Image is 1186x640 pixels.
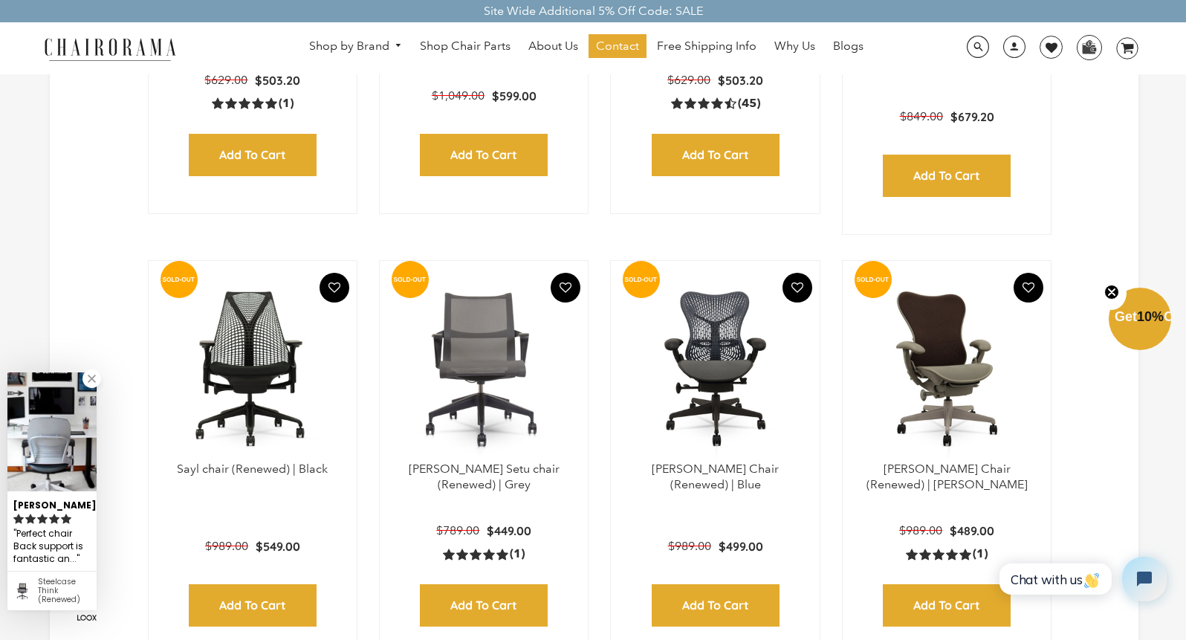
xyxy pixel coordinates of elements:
[162,275,194,282] text: SOLD-OUT
[38,578,91,604] div: Steelcase Think (Renewed)
[883,584,1011,627] input: Add to Cart
[782,273,812,303] button: Add To Wishlist
[899,523,942,537] span: $989.00
[189,584,317,627] input: Add to Cart
[858,276,1036,462] a: Herman Miller Mirra Chair (Renewed) | Brown - chairorama Herman Miller Mirra Chair (Renewed) | Br...
[13,494,91,512] div: [PERSON_NAME]
[652,462,779,491] a: [PERSON_NAME] Chair (Renewed) | Blue
[189,134,317,176] input: Add to Cart
[900,109,943,123] span: $849.00
[205,539,248,553] span: $989.00
[163,276,342,462] a: Sayl chair (Renewed) | Black - chairorama Sayl chair (Renewed) | Black - chairorama
[866,462,1028,491] a: [PERSON_NAME] Chair (Renewed) | [PERSON_NAME]
[626,276,804,462] img: Herman Miller Mirra Chair (Renewed) | Blue - chairorama
[950,109,994,124] span: $679.20
[856,275,889,282] text: SOLD-OUT
[510,546,525,562] span: (1)
[204,73,247,87] span: $629.00
[833,39,863,54] span: Blogs
[37,514,48,524] svg: rating icon full
[774,39,815,54] span: Why Us
[1078,36,1101,58] img: WhatsApp_Image_2024-07-12_at_16.23.01.webp
[738,96,760,111] span: (45)
[36,36,184,62] img: chairorama
[420,134,548,176] input: Add to Cart
[649,34,764,58] a: Free Shipping Info
[255,73,300,88] span: $503.20
[49,514,59,524] svg: rating icon full
[668,539,711,553] span: $989.00
[409,462,560,491] a: [PERSON_NAME] Setu chair (Renewed) | Grey
[652,134,780,176] input: Add to Cart
[1109,289,1171,352] div: Get10%OffClose teaser
[652,584,780,627] input: Add to Cart
[626,276,804,462] a: Herman Miller Mirra Chair (Renewed) | Blue - chairorama Herman Miller Mirra Chair (Renewed) | Blu...
[7,372,97,491] img: Taine T. review of Steelcase Think (Renewed)
[420,39,511,54] span: Shop Chair Parts
[412,34,518,58] a: Shop Chair Parts
[163,276,342,462] img: Sayl chair (Renewed) | Black - chairorama
[432,88,485,103] span: $1,049.00
[589,34,647,58] a: Contact
[492,88,537,103] span: $599.00
[302,35,410,58] a: Shop by Brand
[551,273,580,303] button: Add To Wishlist
[667,73,710,87] span: $629.00
[906,546,988,562] a: 5.0 rating (1 votes)
[177,462,328,476] a: Sayl chair (Renewed) | Black
[395,276,573,462] img: Herman Miller Setu chair (Renewed) | Grey - chairorama
[718,73,763,88] span: $503.20
[983,544,1179,614] iframe: Tidio Chat
[973,546,988,562] span: (1)
[212,95,294,111] a: 5.0 rating (1 votes)
[320,273,349,303] button: Add To Wishlist
[247,34,925,62] nav: DesktopNavigation
[521,34,586,58] a: About Us
[858,276,1036,462] img: Herman Miller Mirra Chair (Renewed) | Brown - chairorama
[883,155,1011,197] input: Add to Cart
[395,276,573,462] a: Herman Miller Setu chair (Renewed) | Grey - chairorama Herman Miller Setu chair (Renewed) | Grey ...
[13,514,24,524] svg: rating icon full
[950,523,994,538] span: $489.00
[826,34,871,58] a: Blogs
[443,546,525,562] a: 5.0 rating (1 votes)
[1097,276,1127,310] button: Close teaser
[256,539,300,554] span: $549.00
[1137,309,1164,324] span: 10%
[394,275,427,282] text: SOLD-OUT
[657,39,756,54] span: Free Shipping Info
[625,275,658,282] text: SOLD-OUT
[1115,309,1183,324] span: Get Off
[420,584,548,627] input: Add to Cart
[719,539,763,554] span: $499.00
[13,526,91,567] div: Perfect chair Back support is fantastic and seat is comfortable. Arms have easy adjustments - fra...
[1014,273,1043,303] button: Add To Wishlist
[279,96,294,111] span: (1)
[487,523,531,538] span: $449.00
[61,514,71,524] svg: rating icon full
[436,523,479,537] span: $789.00
[767,34,823,58] a: Why Us
[671,95,760,111] a: 4.4 rating (45 votes)
[528,39,578,54] span: About Us
[25,514,36,524] svg: rating icon full
[596,39,639,54] span: Contact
